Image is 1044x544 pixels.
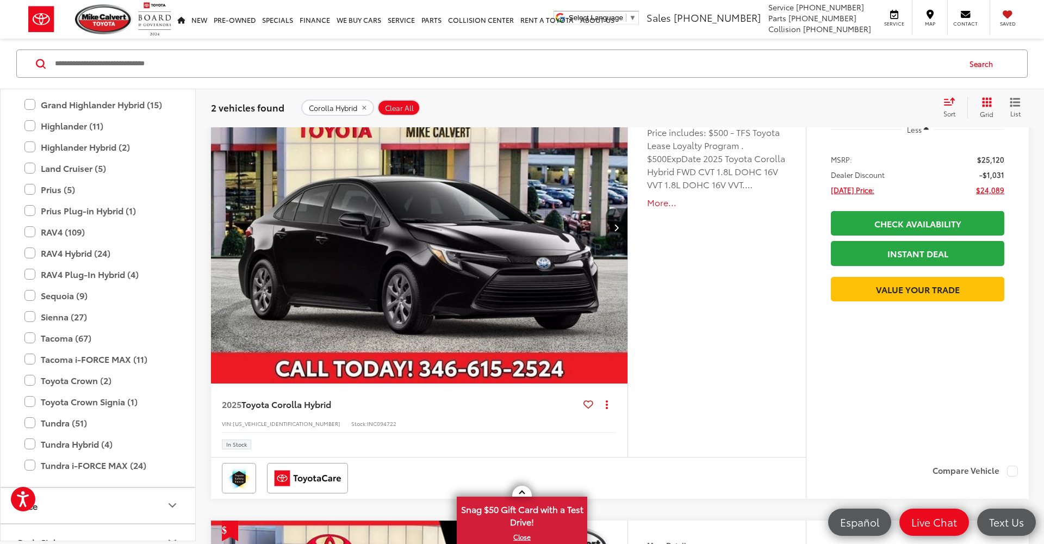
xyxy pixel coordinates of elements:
[768,2,794,13] span: Service
[211,101,284,114] span: 2 vehicles found
[385,103,414,112] span: Clear All
[1002,97,1029,119] button: List View
[831,241,1004,265] a: Instant Deal
[24,435,171,454] label: Tundra Hybrid (4)
[24,222,171,242] label: RAV4 (109)
[210,71,629,384] a: 2025 Toyota Corolla Hybrid2025 Toyota Corolla Hybrid2025 Toyota Corolla Hybrid2025 Toyota Corolla...
[606,208,627,246] button: Next image
[24,307,171,326] label: Sienna (27)
[24,329,171,348] label: Tacoma (67)
[967,97,1002,119] button: Grid View
[976,184,1004,195] span: $24,089
[933,466,1018,477] label: Compare Vehicle
[953,20,978,27] span: Contact
[75,4,133,34] img: Mike Calvert Toyota
[796,2,864,13] span: [PHONE_NUMBER]
[996,20,1020,27] span: Saved
[24,201,171,220] label: Prius Plug-in Hybrid (1)
[943,109,955,118] span: Sort
[222,398,241,410] span: 2025
[831,277,1004,301] a: Value Your Trade
[882,20,906,27] span: Service
[647,196,787,209] button: More...
[309,103,357,112] span: Corolla Hybrid
[979,169,1004,180] span: -$1,031
[241,398,331,410] span: Toyota Corolla Hybrid
[835,515,885,529] span: Español
[377,100,420,116] button: Clear All
[222,419,233,428] span: VIN:
[222,398,579,410] a: 2025Toyota Corolla Hybrid
[598,394,617,413] button: Actions
[18,500,38,511] div: Price
[831,184,874,195] span: [DATE] Price:
[1,488,196,523] button: PricePrice
[831,211,1004,236] a: Check Availability
[24,265,171,284] label: RAV4 Plug-In Hybrid (4)
[938,97,967,119] button: Select sort value
[647,126,787,191] div: Price includes: $500 - TFS Toyota Lease Loyalty Program . $500ExpDate 2025 Toyota Corolla Hybrid ...
[269,465,346,491] img: ToyotaCare Mike Calvert Toyota Houston TX
[24,159,171,178] label: Land Cruiser (5)
[569,14,623,22] span: Select Language
[647,10,671,24] span: Sales
[959,50,1009,77] button: Search
[301,100,374,116] button: remove Corolla%20Hybrid
[24,392,171,411] label: Toyota Crown Signia (1)
[1010,109,1021,118] span: List
[907,125,922,134] span: Less
[24,350,171,369] label: Tacoma i-FORCE MAX (11)
[980,109,993,119] span: Grid
[166,499,179,512] div: Price
[24,244,171,263] label: RAV4 Hybrid (24)
[210,71,629,384] div: 2025 Toyota Corolla Hybrid Base 0
[984,515,1029,529] span: Text Us
[24,116,171,135] label: Highlander (11)
[233,419,340,428] span: [US_VEHICLE_IDENTIFICATION_NUMBER]
[606,400,608,409] span: dropdown dots
[674,10,761,24] span: [PHONE_NUMBER]
[828,509,891,536] a: Español
[768,23,801,34] span: Collision
[918,20,942,27] span: Map
[222,521,238,541] span: Get Price Drop Alert
[977,509,1036,536] a: Text Us
[224,465,254,491] img: Toyota Safety Sense Mike Calvert Toyota Houston TX
[226,442,247,447] span: In Stock
[24,138,171,157] label: Highlander Hybrid (2)
[367,419,396,428] span: INC094722
[831,154,852,165] span: MSRP:
[24,456,171,475] label: Tundra i-FORCE MAX (24)
[24,95,171,114] label: Grand Highlander Hybrid (15)
[24,371,171,390] label: Toyota Crown (2)
[768,13,786,23] span: Parts
[210,71,629,385] img: 2025 Toyota Corolla Hybrid
[803,23,871,34] span: [PHONE_NUMBER]
[351,419,367,428] span: Stock:
[54,51,959,77] input: Search by Make, Model, or Keyword
[906,515,962,529] span: Live Chat
[629,14,636,22] span: ▼
[788,13,856,23] span: [PHONE_NUMBER]
[626,14,626,22] span: ​
[24,180,171,199] label: Prius (5)
[24,286,171,305] label: Sequoia (9)
[977,154,1004,165] span: $25,120
[902,120,934,139] button: Less
[831,169,885,180] span: Dealer Discount
[899,509,969,536] a: Live Chat
[458,498,586,531] span: Snag $50 Gift Card with a Test Drive!
[24,413,171,432] label: Tundra (51)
